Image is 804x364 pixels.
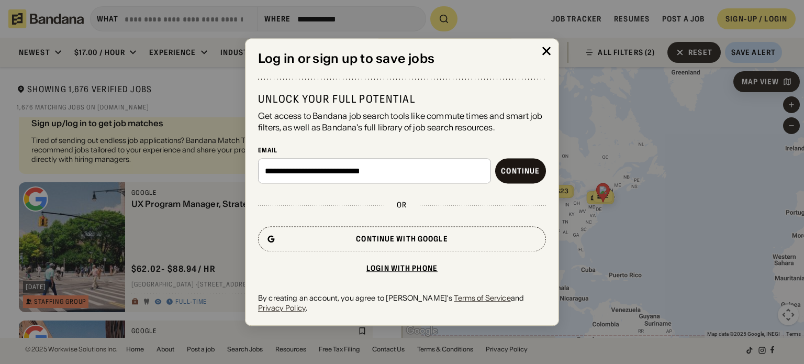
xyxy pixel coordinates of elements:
[366,265,438,272] div: Login with phone
[258,92,546,106] div: Unlock your full potential
[258,110,546,134] div: Get access to Bandana job search tools like commute times and smart job filters, as well as Banda...
[258,51,546,67] div: Log in or sign up to save jobs
[501,168,540,175] div: Continue
[258,303,306,313] a: Privacy Policy
[356,236,448,243] div: Continue with Google
[454,294,510,303] a: Terms of Service
[258,294,546,313] div: By creating an account, you agree to [PERSON_NAME]'s and .
[397,201,407,210] div: or
[258,146,546,155] div: Email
